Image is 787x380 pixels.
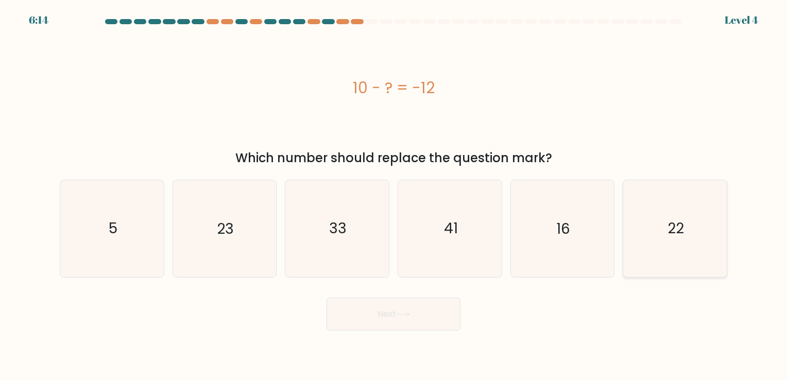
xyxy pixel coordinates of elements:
text: 33 [330,219,347,239]
div: 6:14 [29,12,48,28]
div: Which number should replace the question mark? [66,149,721,167]
text: 16 [556,219,570,239]
div: 10 - ? = -12 [60,76,727,99]
button: Next [327,298,460,331]
text: 22 [668,219,684,239]
text: 23 [217,219,234,239]
text: 41 [444,219,458,239]
text: 5 [109,219,117,239]
div: Level 4 [725,12,758,28]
